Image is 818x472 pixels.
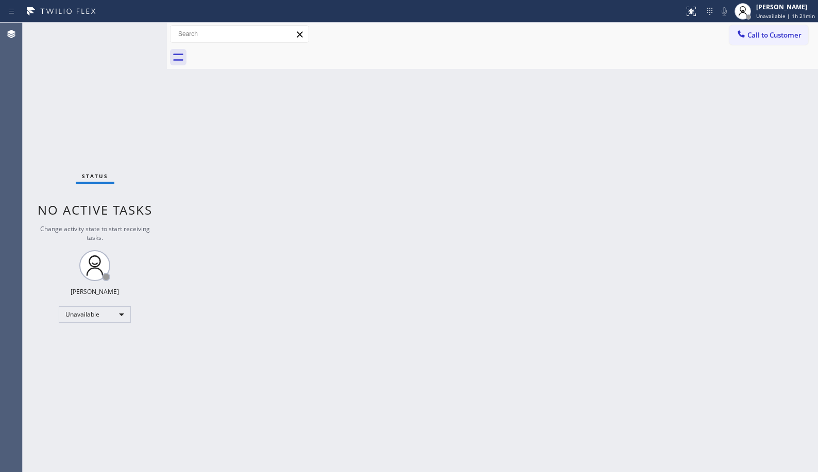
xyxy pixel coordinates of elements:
span: Call to Customer [747,30,802,40]
input: Search [171,26,309,42]
div: [PERSON_NAME] [756,3,815,11]
span: Unavailable | 1h 21min [756,12,815,20]
span: No active tasks [38,201,152,218]
button: Call to Customer [729,25,808,45]
div: [PERSON_NAME] [71,287,119,296]
span: Change activity state to start receiving tasks. [40,224,150,242]
button: Mute [717,4,731,19]
div: Unavailable [59,306,131,323]
span: Status [82,172,108,180]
